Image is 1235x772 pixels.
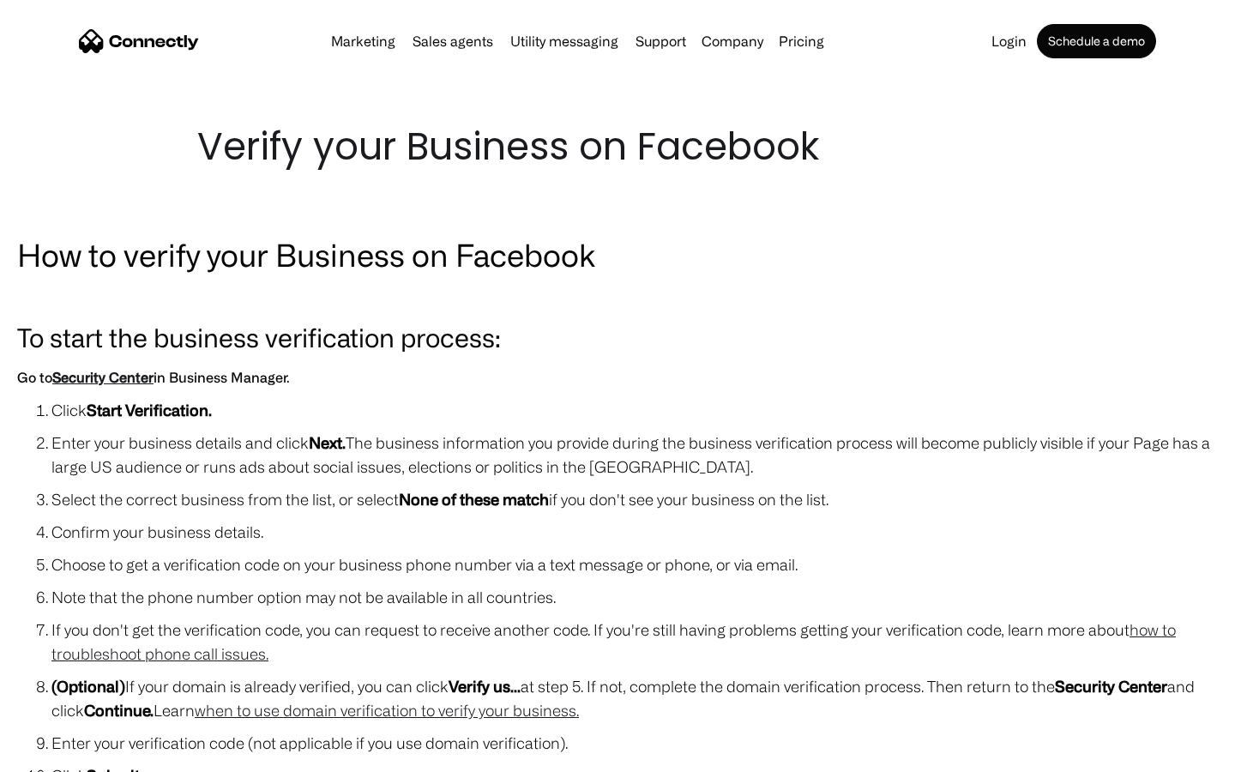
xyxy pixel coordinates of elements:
strong: None of these match [399,491,549,508]
li: Note that the phone number option may not be available in all countries. [51,585,1218,609]
a: Utility messaging [503,34,625,48]
aside: Language selected: English [17,742,103,766]
h1: Verify your Business on Facebook [197,120,1038,173]
p: ‍ [17,285,1218,309]
strong: Security Center [1055,678,1167,695]
li: Click [51,398,1218,422]
a: Security Center [52,370,154,385]
li: Enter your business details and click The business information you provide during the business ve... [51,431,1218,479]
a: Login [985,34,1033,48]
div: Company [702,29,763,53]
strong: Verify us... [449,678,521,695]
li: Select the correct business from the list, or select if you don't see your business on the list. [51,487,1218,511]
a: Support [629,34,693,48]
h3: To start the business verification process: [17,317,1218,357]
li: Enter your verification code (not applicable if you use domain verification). [51,731,1218,755]
a: Marketing [324,34,402,48]
strong: (Optional) [51,678,125,695]
a: Sales agents [406,34,500,48]
h6: Go to in Business Manager. [17,365,1218,389]
li: If your domain is already verified, you can click at step 5. If not, complete the domain verifica... [51,674,1218,722]
strong: Continue. [84,702,154,719]
a: Schedule a demo [1037,24,1156,58]
a: when to use domain verification to verify your business. [195,702,579,719]
li: Confirm your business details. [51,520,1218,544]
strong: Start Verification. [87,401,212,419]
li: Choose to get a verification code on your business phone number via a text message or phone, or v... [51,552,1218,576]
strong: Next. [309,434,346,451]
h2: How to verify your Business on Facebook [17,233,1218,276]
ul: Language list [34,742,103,766]
a: Pricing [772,34,831,48]
li: If you don't get the verification code, you can request to receive another code. If you're still ... [51,618,1218,666]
